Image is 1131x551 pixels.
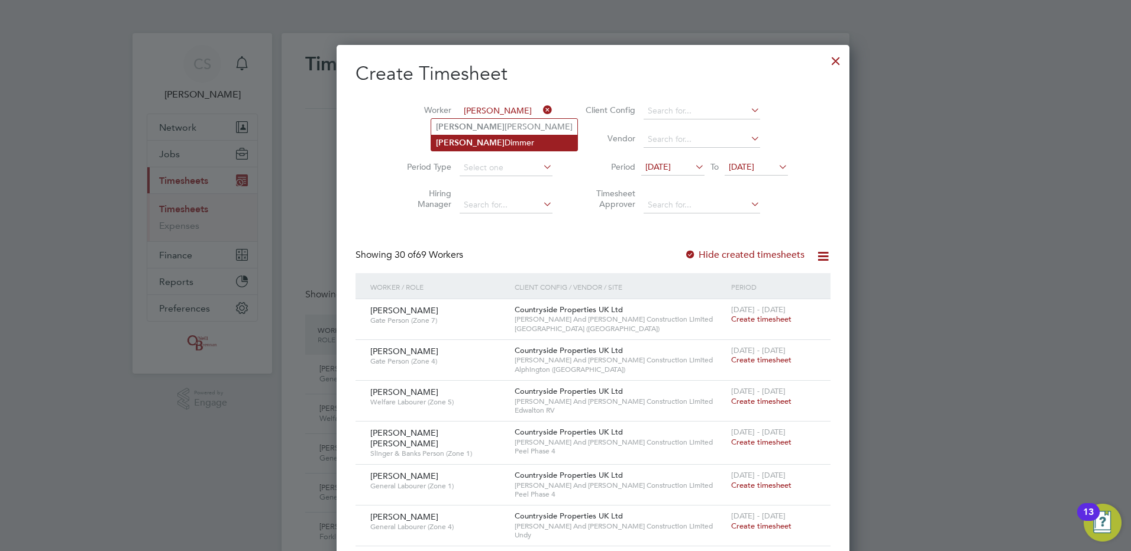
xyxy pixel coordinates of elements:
[436,122,505,132] b: [PERSON_NAME]
[731,427,786,437] span: [DATE] - [DATE]
[582,188,635,209] label: Timesheet Approver
[370,471,438,481] span: [PERSON_NAME]
[515,511,623,521] span: Countryside Properties UK Ltd
[645,161,671,172] span: [DATE]
[356,249,466,261] div: Showing
[731,437,791,447] span: Create timesheet
[512,273,728,300] div: Client Config / Vendor / Site
[370,305,438,316] span: [PERSON_NAME]
[644,197,760,213] input: Search for...
[370,346,438,356] span: [PERSON_NAME]
[582,161,635,172] label: Period
[431,135,577,151] li: Dimmer
[644,131,760,148] input: Search for...
[515,521,725,531] span: [PERSON_NAME] And [PERSON_NAME] Construction Limited
[515,365,725,374] span: Alphington ([GEOGRAPHIC_DATA])
[731,355,791,365] span: Create timesheet
[731,480,791,490] span: Create timesheet
[370,481,506,491] span: General Labourer (Zone 1)
[370,387,438,397] span: [PERSON_NAME]
[731,396,791,406] span: Create timesheet
[515,304,623,315] span: Countryside Properties UK Ltd
[515,530,725,540] span: Undy
[431,119,577,135] li: [PERSON_NAME]
[395,249,416,261] span: 30 of
[684,249,804,261] label: Hide created timesheets
[728,273,819,300] div: Period
[731,345,786,355] span: [DATE] - [DATE]
[731,314,791,324] span: Create timesheet
[582,133,635,144] label: Vendor
[370,356,506,366] span: Gate Person (Zone 4)
[515,397,725,406] span: [PERSON_NAME] And [PERSON_NAME] Construction Limited
[515,427,623,437] span: Countryside Properties UK Ltd
[367,273,512,300] div: Worker / Role
[370,316,506,325] span: Gate Person (Zone 7)
[460,160,552,176] input: Select one
[460,197,552,213] input: Search for...
[731,386,786,396] span: [DATE] - [DATE]
[460,103,552,119] input: Search for...
[515,315,725,324] span: [PERSON_NAME] And [PERSON_NAME] Construction Limited
[515,481,725,490] span: [PERSON_NAME] And [PERSON_NAME] Construction Limited
[398,133,451,144] label: Site
[515,386,623,396] span: Countryside Properties UK Ltd
[398,188,451,209] label: Hiring Manager
[515,355,725,365] span: [PERSON_NAME] And [PERSON_NAME] Construction Limited
[395,249,463,261] span: 69 Workers
[436,138,505,148] b: [PERSON_NAME]
[356,61,831,86] h2: Create Timesheet
[731,470,786,480] span: [DATE] - [DATE]
[731,521,791,531] span: Create timesheet
[731,511,786,521] span: [DATE] - [DATE]
[515,490,725,499] span: Peel Phase 4
[731,304,786,315] span: [DATE] - [DATE]
[707,159,722,174] span: To
[370,522,506,531] span: General Labourer (Zone 4)
[1083,512,1094,527] div: 13
[729,161,754,172] span: [DATE]
[515,470,623,480] span: Countryside Properties UK Ltd
[1084,504,1122,542] button: Open Resource Center, 13 new notifications
[515,324,725,333] span: [GEOGRAPHIC_DATA] ([GEOGRAPHIC_DATA])
[370,427,438,449] span: [PERSON_NAME] [PERSON_NAME]
[370,511,438,522] span: [PERSON_NAME]
[515,437,725,447] span: [PERSON_NAME] And [PERSON_NAME] Construction Limited
[582,105,635,115] label: Client Config
[370,449,506,458] span: Slinger & Banks Person (Zone 1)
[515,446,725,456] span: Peel Phase 4
[370,397,506,407] span: Welfare Labourer (Zone 5)
[398,161,451,172] label: Period Type
[398,105,451,115] label: Worker
[515,345,623,355] span: Countryside Properties UK Ltd
[515,406,725,415] span: Edwalton RV
[644,103,760,119] input: Search for...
